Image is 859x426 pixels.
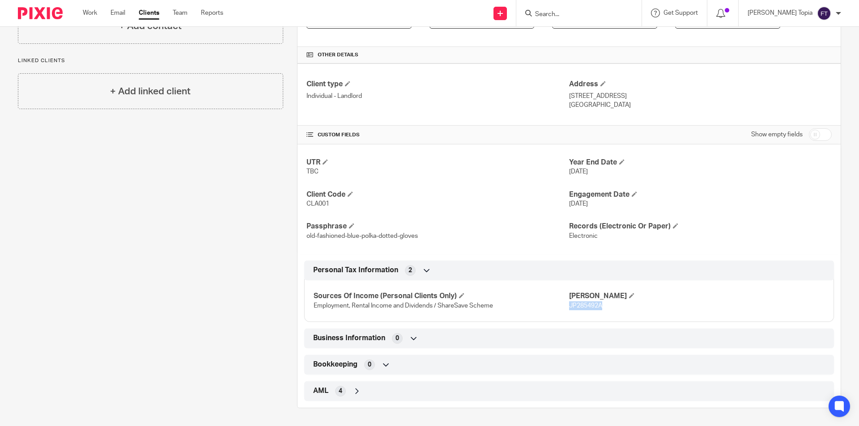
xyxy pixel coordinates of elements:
h4: Year End Date [569,158,832,167]
h4: Engagement Date [569,190,832,199]
span: 0 [368,360,371,369]
p: Linked clients [18,57,283,64]
a: Work [83,8,97,17]
h4: Client Code [306,190,569,199]
label: Show empty fields [751,130,803,139]
h4: Sources Of Income (Personal Clients Only) [314,291,569,301]
span: old-fashioned-blue-polka-dotted-gloves [306,233,418,239]
span: Bookkeeping [313,360,357,369]
span: JP285492A [569,303,602,309]
h4: CUSTOM FIELDS [306,131,569,139]
span: TBC [306,169,319,175]
span: CLA001 [306,201,329,207]
span: 0 [395,334,399,343]
a: Reports [201,8,223,17]
span: [DATE] [569,201,588,207]
p: [STREET_ADDRESS] [569,92,832,101]
p: [PERSON_NAME] Topia [748,8,812,17]
a: Clients [139,8,159,17]
p: [GEOGRAPHIC_DATA] [569,101,832,110]
span: Electronic [569,233,598,239]
span: Employment, Rental Income and Dividends / ShareSave Scheme [314,303,493,309]
span: Get Support [663,10,698,16]
a: Email [111,8,125,17]
h4: + Add linked client [110,84,191,98]
span: AML [313,386,328,396]
span: 2 [408,266,412,275]
span: Other details [318,51,358,59]
img: svg%3E [817,6,831,21]
h4: Passphrase [306,222,569,231]
span: [DATE] [569,169,588,175]
h4: Records (Electronic Or Paper) [569,222,832,231]
h4: Client type [306,80,569,89]
span: Personal Tax Information [313,266,398,275]
a: Team [173,8,187,17]
h4: UTR [306,158,569,167]
span: 4 [339,387,342,396]
img: Pixie [18,7,63,19]
p: Individual - Landlord [306,92,569,101]
h4: Address [569,80,832,89]
h4: [PERSON_NAME] [569,291,825,301]
span: Business Information [313,333,385,343]
input: Search [534,11,615,19]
